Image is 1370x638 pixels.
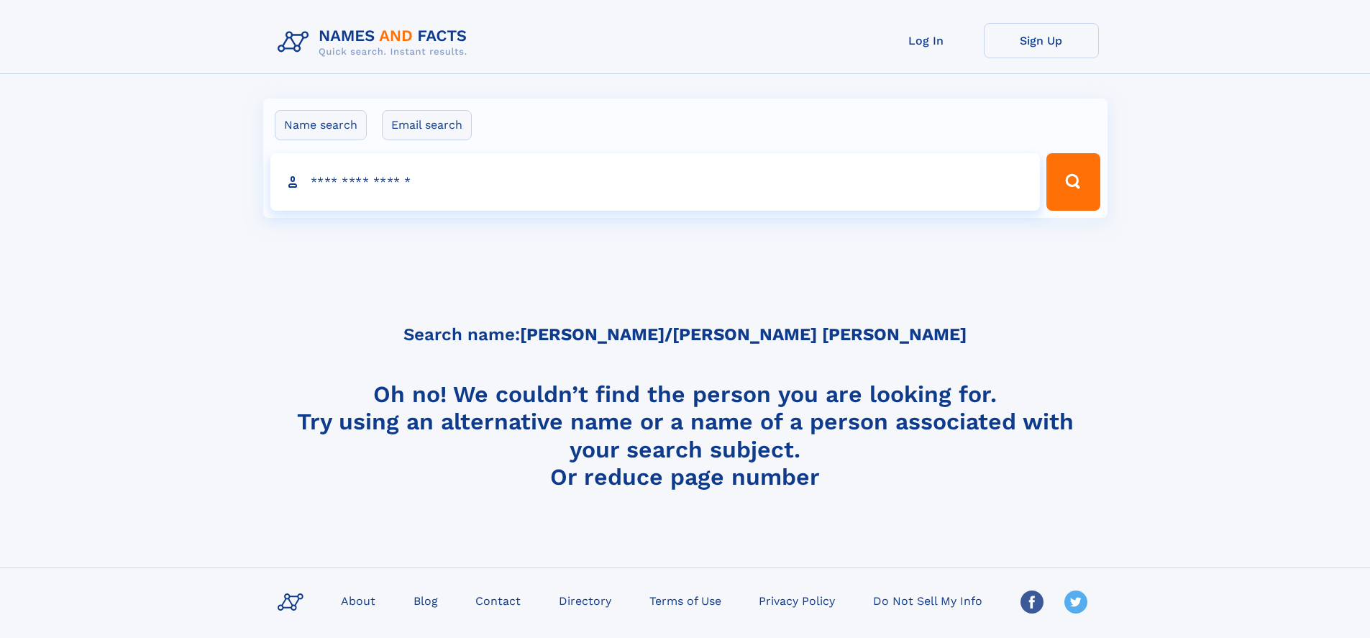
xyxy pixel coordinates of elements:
[335,590,381,611] a: About
[408,590,444,611] a: Blog
[275,110,367,140] label: Name search
[553,590,617,611] a: Directory
[1046,153,1100,211] button: Search Button
[869,23,984,58] a: Log In
[382,110,472,140] label: Email search
[1064,591,1087,614] img: Twitter
[270,153,1041,211] input: search input
[272,23,479,62] img: Logo Names and Facts
[403,325,967,345] h5: Search name:
[644,590,727,611] a: Terms of Use
[984,23,1099,58] a: Sign Up
[1020,591,1044,614] img: Facebook
[753,590,841,611] a: Privacy Policy
[520,324,967,345] b: [PERSON_NAME]/[PERSON_NAME] [PERSON_NAME]
[470,590,526,611] a: Contact
[867,590,988,611] a: Do Not Sell My Info
[272,380,1099,490] h4: Oh no! We couldn’t find the person you are looking for. Try using an alternative name or a name o...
